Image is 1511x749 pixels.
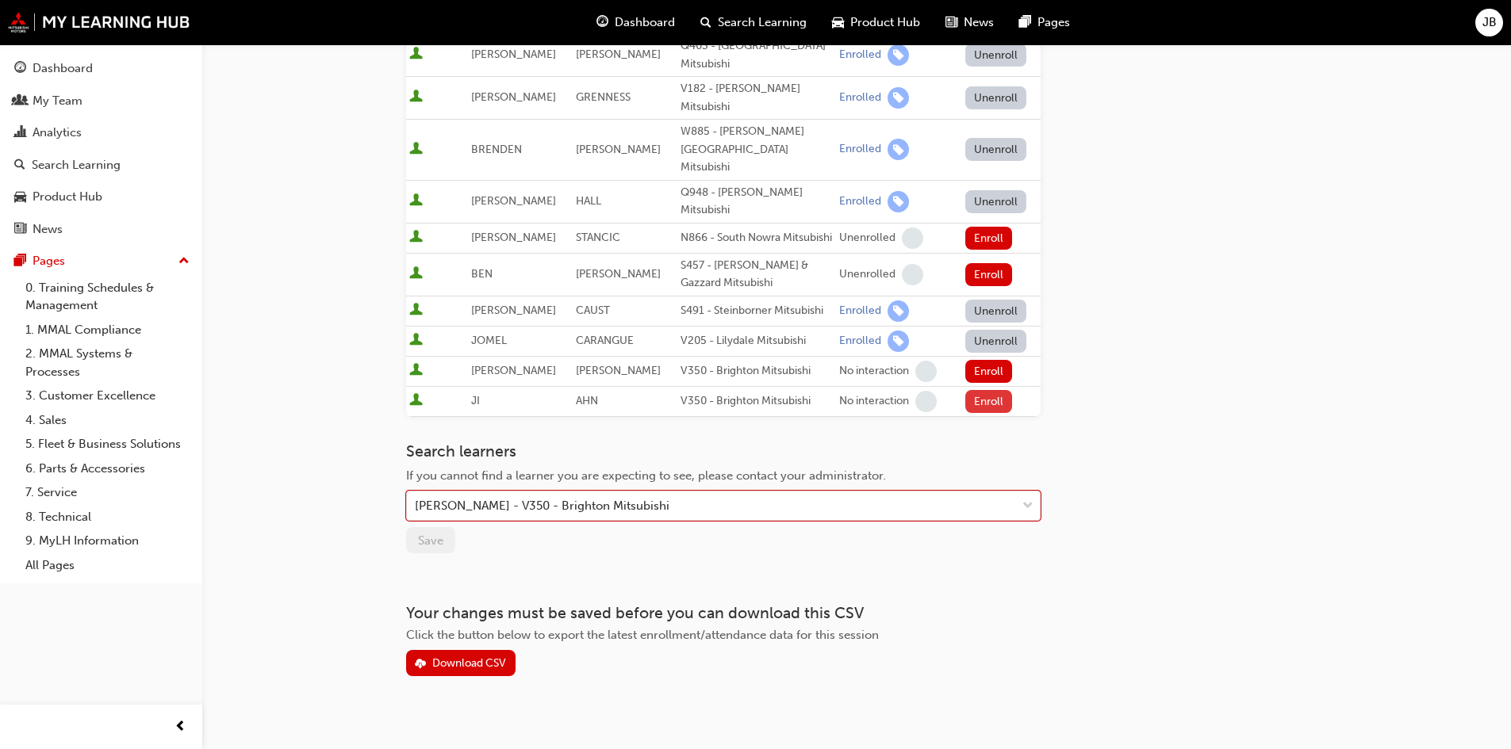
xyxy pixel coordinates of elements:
a: search-iconSearch Learning [688,6,819,39]
div: Analytics [33,124,82,142]
span: User is active [409,230,423,246]
a: 7. Service [19,480,196,505]
a: Search Learning [6,151,196,180]
span: news-icon [945,13,957,32]
span: Click the button below to export the latest enrollment/attendance data for this session [406,628,879,642]
span: down-icon [1022,496,1034,517]
span: up-icon [178,251,190,272]
span: User is active [409,333,423,349]
span: CARANGUE [576,334,634,347]
a: 6. Parts & Accessories [19,457,196,481]
span: STANCIC [576,231,620,244]
a: guage-iconDashboard [584,6,688,39]
span: User is active [409,142,423,158]
div: W885 - [PERSON_NAME][GEOGRAPHIC_DATA] Mitsubishi [681,123,833,177]
span: learningRecordVerb_ENROLL-icon [888,44,909,66]
button: Pages [6,246,196,276]
span: learningRecordVerb_NONE-icon [915,391,937,412]
div: V205 - Lilydale Mitsubishi [681,332,833,350]
button: Unenroll [965,138,1027,161]
div: Dashboard [33,59,93,78]
a: 2. MMAL Systems & Processes [19,342,196,384]
div: News [33,220,63,239]
div: V350 - Brighton Mitsubishi [681,392,833,411]
span: guage-icon [14,62,26,76]
div: Enrolled [839,90,881,105]
span: Dashboard [615,13,675,32]
div: Q403 - [GEOGRAPHIC_DATA] Mitsubishi [681,37,833,73]
div: My Team [33,92,82,110]
span: User is active [409,90,423,105]
span: search-icon [700,13,711,32]
div: Enrolled [839,194,881,209]
h3: Search learners [406,442,1041,460]
span: JI [471,394,480,407]
a: 4. Sales [19,408,196,433]
span: pages-icon [1019,13,1031,32]
a: pages-iconPages [1007,6,1083,39]
span: learningRecordVerb_ENROLL-icon [888,300,909,322]
div: V182 - [PERSON_NAME] Mitsubishi [681,80,833,116]
span: GRENNESS [576,90,631,104]
span: [PERSON_NAME] [576,48,661,61]
div: Unenrolled [839,231,895,246]
span: learningRecordVerb_ENROLL-icon [888,331,909,352]
button: Save [406,527,455,553]
span: pages-icon [14,254,26,269]
span: BEN [471,267,493,281]
span: User is active [409,193,423,209]
div: Enrolled [839,142,881,157]
span: JOMEL [471,334,507,347]
div: Enrolled [839,334,881,349]
span: search-icon [14,159,25,173]
span: BRENDEN [471,143,522,156]
span: learningRecordVerb_ENROLL-icon [888,191,909,212]
button: Enroll [965,360,1013,383]
div: Search Learning [32,156,121,174]
span: people-icon [14,94,26,109]
a: Product Hub [6,182,196,212]
a: News [6,215,196,244]
button: Unenroll [965,44,1027,67]
span: learningRecordVerb_ENROLL-icon [888,139,909,160]
span: Search Learning [718,13,807,32]
span: News [964,13,994,32]
span: JB [1482,13,1497,32]
a: All Pages [19,553,196,578]
span: Product Hub [850,13,920,32]
a: Dashboard [6,54,196,83]
button: Enroll [965,263,1013,286]
span: User is active [409,363,423,379]
button: Unenroll [965,330,1027,353]
div: Enrolled [839,304,881,319]
span: [PERSON_NAME] [471,304,556,317]
button: Unenroll [965,300,1027,323]
div: Download CSV [432,656,506,670]
span: learningRecordVerb_NONE-icon [902,227,923,249]
button: Unenroll [965,86,1027,109]
a: 0. Training Schedules & Management [19,276,196,318]
button: Enroll [965,227,1013,250]
button: Unenroll [965,190,1027,213]
span: HALL [576,194,601,208]
a: 8. Technical [19,505,196,529]
a: My Team [6,86,196,116]
button: Enroll [965,390,1013,413]
span: User is active [409,303,423,319]
span: CAUST [576,304,610,317]
span: [PERSON_NAME] [471,48,556,61]
span: [PERSON_NAME] [471,90,556,104]
span: guage-icon [596,13,608,32]
span: car-icon [832,13,844,32]
img: mmal [8,12,190,32]
div: Product Hub [33,188,102,206]
div: No interaction [839,364,909,379]
span: [PERSON_NAME] [471,364,556,377]
div: Pages [33,252,65,270]
h3: Your changes must be saved before you can download this CSV [406,604,1041,622]
button: Download CSV [406,650,516,676]
span: Save [418,533,443,548]
a: 1. MMAL Compliance [19,318,196,342]
span: download-icon [415,658,426,671]
span: learningRecordVerb_NONE-icon [915,361,937,382]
